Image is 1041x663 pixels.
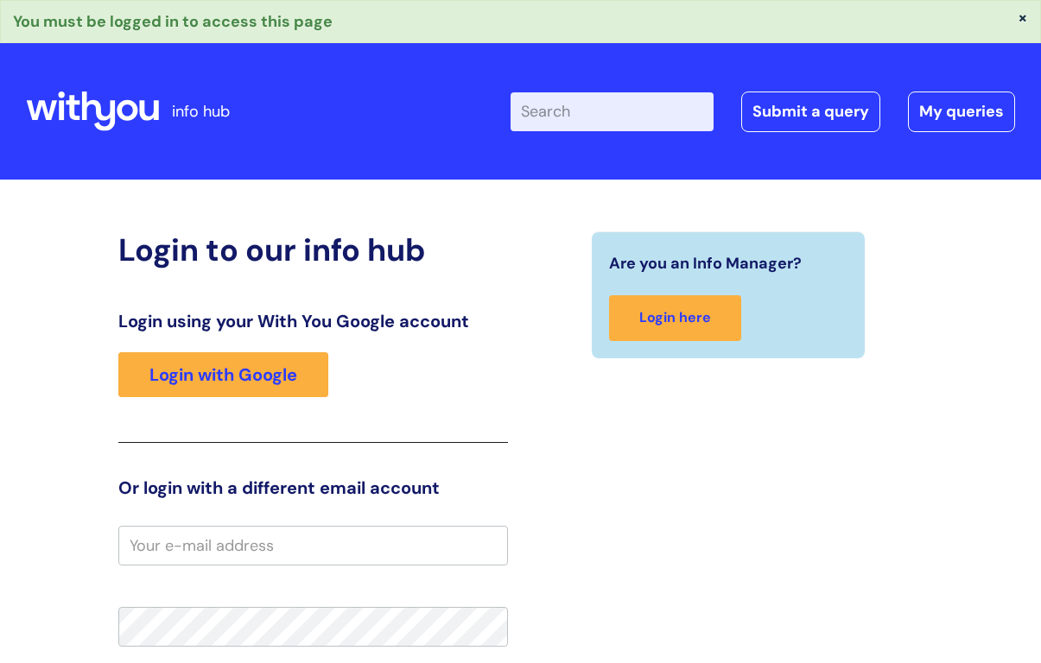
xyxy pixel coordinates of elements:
a: Login with Google [118,352,328,397]
h3: Login using your With You Google account [118,311,508,331]
a: Login here [609,295,741,341]
span: Are you an Info Manager? [609,249,802,277]
input: Your e-mail address [118,526,508,565]
button: × [1018,9,1028,25]
h2: Login to our info hub [118,231,508,268]
a: Submit a query [741,92,880,131]
input: Search [511,92,714,130]
h3: Or login with a different email account [118,477,508,498]
p: info hub [172,98,230,125]
a: My queries [908,92,1015,131]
